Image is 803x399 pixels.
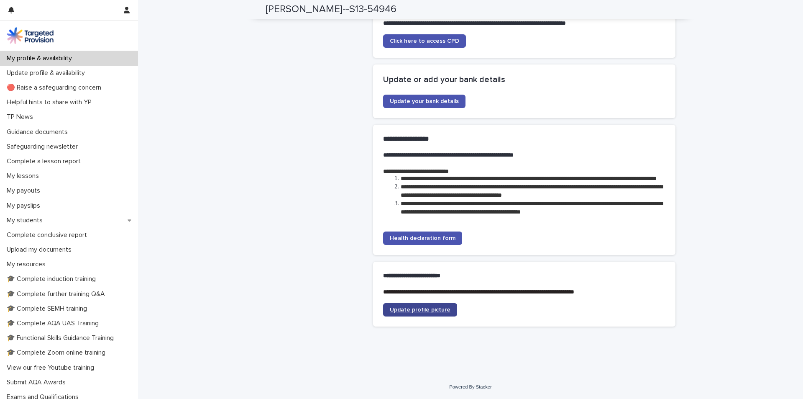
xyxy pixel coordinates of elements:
p: Update profile & availability [3,69,92,77]
h2: Update or add your bank details [383,75,665,85]
a: Powered By Stacker [449,384,491,389]
h2: [PERSON_NAME]--S13-54946 [266,3,396,15]
span: Click here to access CPD [390,38,459,44]
p: View our free Youtube training [3,364,101,372]
p: My resources [3,260,52,268]
p: My students [3,216,49,224]
img: M5nRWzHhSzIhMunXDL62 [7,27,54,44]
p: 🎓 Complete further training Q&A [3,290,112,298]
p: Upload my documents [3,246,78,254]
p: 🎓 Complete induction training [3,275,102,283]
p: My payouts [3,187,47,195]
span: Update your bank details [390,98,459,104]
a: Update your bank details [383,95,465,108]
p: Submit AQA Awards [3,378,72,386]
span: Health declaration form [390,235,455,241]
p: Complete a lesson report [3,157,87,165]
a: Update profile picture [383,303,457,317]
p: 🎓 Complete AQA UAS Training [3,319,105,327]
p: 🎓 Complete Zoom online training [3,349,112,357]
p: Complete conclusive report [3,231,94,239]
p: TP News [3,113,40,121]
p: Safeguarding newsletter [3,143,84,151]
p: 🎓 Functional Skills Guidance Training [3,334,120,342]
p: My lessons [3,172,46,180]
p: Guidance documents [3,128,74,136]
p: 🔴 Raise a safeguarding concern [3,84,108,92]
a: Click here to access CPD [383,34,466,48]
span: Update profile picture [390,307,450,313]
p: Helpful hints to share with YP [3,98,98,106]
p: My profile & availability [3,54,79,62]
p: My payslips [3,202,47,210]
p: 🎓 Complete SEMH training [3,305,94,313]
a: Health declaration form [383,232,462,245]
